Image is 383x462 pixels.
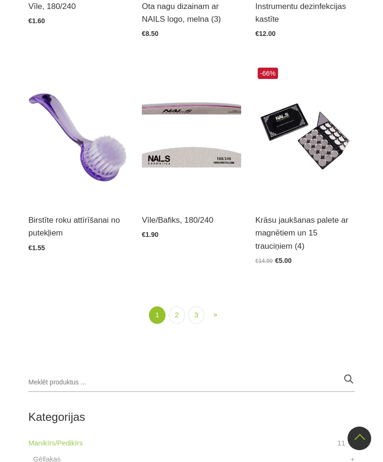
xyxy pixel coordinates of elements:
a: Birstīte roku attīrīšanai no putekļiem [28,214,128,239]
span: €1.90 [142,231,158,238]
a: 3 [188,306,204,324]
a: Vīle/Bafiks, 180/240 [142,214,241,227]
span: €14.90 [255,258,273,264]
span: €8.50 [142,30,158,37]
span: €5.00 [275,257,292,264]
span: €1.55 [28,244,45,252]
a: 1 [149,306,165,324]
span: €12.00 [255,30,276,37]
img: Plastmasas birstīte, nagu vīlēšanas rezultātā radušos, putekļu attīrīšanai.... [28,65,128,202]
a: Manikīrs/Pedikīrs [28,437,83,449]
h2: Kategorijas [28,411,355,423]
img: Unikāla krāsu jaukšanas magnētiskā palete ar 15 izņemamiem nodalījumiem. Speciāli pielāgota meist... [255,65,355,202]
nav: catalog-product-list [28,306,355,324]
a: 2 [169,306,185,324]
span: 11 [337,437,345,449]
span: -66% [258,68,278,79]
input: Meklēt produktus ... [28,373,355,392]
img: Ilgi kalpojoša nagu kopšanas vīle/ bafiks 180/240 griti, kas paredzēta dabīgā naga, gēla vai akri... [142,65,241,202]
a: Krāsu jaukšanas palete ar magnētiem un 15 trauciņiem (4) [255,214,355,253]
span: €1.60 [28,17,45,25]
a: Next [208,306,223,323]
span: » [213,310,217,318]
